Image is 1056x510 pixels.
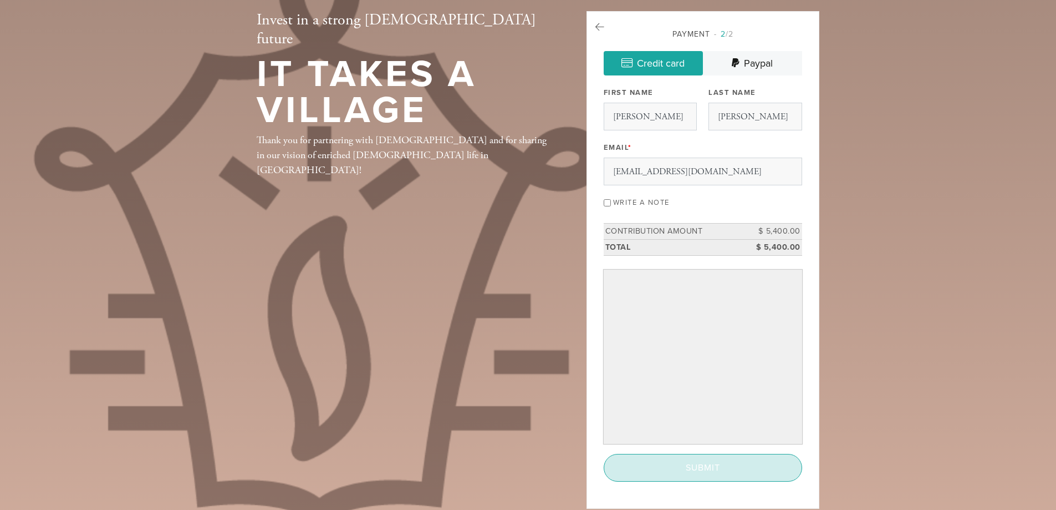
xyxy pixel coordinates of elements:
[604,88,654,98] label: First Name
[604,224,752,240] td: Contribution Amount
[714,29,733,39] span: /2
[606,272,800,442] iframe: Secure payment input frame
[604,51,703,75] a: Credit card
[708,88,756,98] label: Last Name
[257,11,550,48] h2: Invest in a strong [DEMOGRAPHIC_DATA] future
[604,239,752,255] td: Total
[721,29,726,39] span: 2
[628,143,632,152] span: This field is required.
[703,51,802,75] a: Paypal
[604,28,802,40] div: Payment
[604,454,802,482] input: Submit
[257,57,550,128] h1: It Takes a Village
[752,224,802,240] td: $ 5,400.00
[613,198,670,207] label: Write a note
[257,133,550,178] div: Thank you for partnering with [DEMOGRAPHIC_DATA] and for sharing in our vision of enriched [DEMOG...
[752,239,802,255] td: $ 5,400.00
[604,143,632,153] label: Email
